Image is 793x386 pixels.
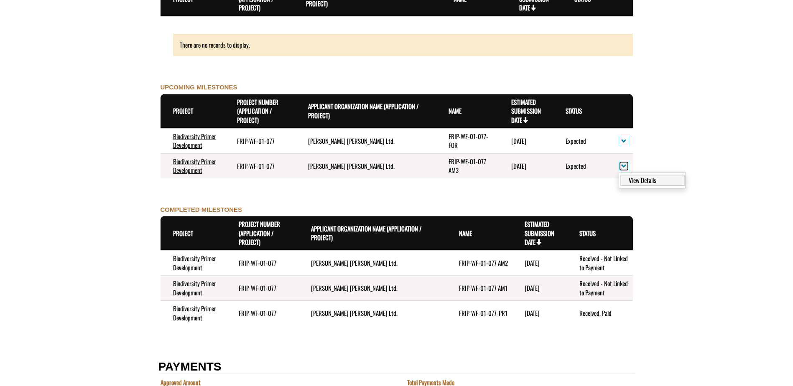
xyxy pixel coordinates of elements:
a: FRIP Final Report - Template.docx [2,38,77,47]
td: Expected [553,128,607,153]
td: FRIP-WF-01-077 AM2 [446,250,512,275]
td: Expected [553,153,607,178]
button: action menu [619,136,629,146]
a: Applicant Organization Name (Application / Project) [311,224,422,242]
a: Name [459,229,472,238]
a: View details [620,175,685,186]
a: Estimated Submission Date [525,219,554,246]
a: Biodiversity Primer Development [173,132,216,150]
td: Biodiversity Primer Development [161,250,226,275]
td: action menu [606,153,632,178]
td: Received, Paid [567,301,632,325]
td: West Fraser Mills Ltd. [296,128,436,153]
td: Biodiversity Primer Development [161,128,225,153]
time: [DATE] [525,308,540,317]
a: Estimated Submission Date [511,97,541,124]
time: [DATE] [511,161,526,170]
time: [DATE] [525,258,540,267]
a: Status [579,229,596,238]
label: Final Reporting Template File [2,28,66,37]
td: Biodiversity Primer Development [161,276,226,301]
div: There are no records to display. [173,34,633,56]
td: Biodiversity Primer Development [161,301,226,325]
td: FRIP-WF-01-077 [226,276,298,301]
label: COMPLETED MILESTONES [161,205,242,214]
td: FRIP-WF-01-077 AM1 [446,276,512,301]
td: 8/25/2023 [512,301,567,325]
time: [DATE] [525,283,540,292]
td: FRIP-WF-01-077-PR1 [446,301,512,325]
td: Biodiversity Primer Development [161,153,225,178]
td: FRIP-WF-01-077 [226,250,298,275]
a: FRIP Progress Report - Template .docx [2,10,88,19]
td: 3/11/2024 [512,276,567,301]
td: 7/24/2024 [512,250,567,275]
td: FRIP-WF-01-077 [224,153,295,178]
td: Received - Not Linked to Payment [567,276,632,301]
div: There are no records to display. [161,34,633,56]
td: FRIP-WF-01-077 AM3 [436,153,499,178]
a: Project Number (Application / Project) [237,97,278,124]
time: [DATE] [511,136,526,145]
a: Project [173,229,193,238]
td: West Fraser Mills Ltd. [298,276,446,301]
a: Project [173,106,193,115]
label: UPCOMING MILESTONES [161,83,237,91]
td: West Fraser Mills Ltd. [296,153,436,178]
td: 9/30/2025 [499,128,553,153]
td: 9/30/2025 [499,153,553,178]
td: West Fraser Mills Ltd. [298,250,446,275]
div: --- [2,67,8,76]
td: FRIP-WF-01-077 [226,301,298,325]
a: Biodiversity Primer Development [173,157,216,175]
td: West Fraser Mills Ltd. [298,301,446,325]
a: Status [566,106,582,115]
a: Applicant Organization Name (Application / Project) [308,102,419,119]
label: File field for users to download amendment request template [2,57,49,66]
button: action menu [619,161,629,171]
a: Project Number (Application / Project) [239,219,280,246]
td: action menu [606,128,632,153]
td: FRIP-WF-01-077-FOR [436,128,499,153]
h2: PAYMENTS [158,361,635,374]
a: Name [449,106,462,115]
td: Received - Not Linked to Payment [567,250,632,275]
td: FRIP-WF-01-077 [224,128,295,153]
th: Actions [606,94,632,128]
